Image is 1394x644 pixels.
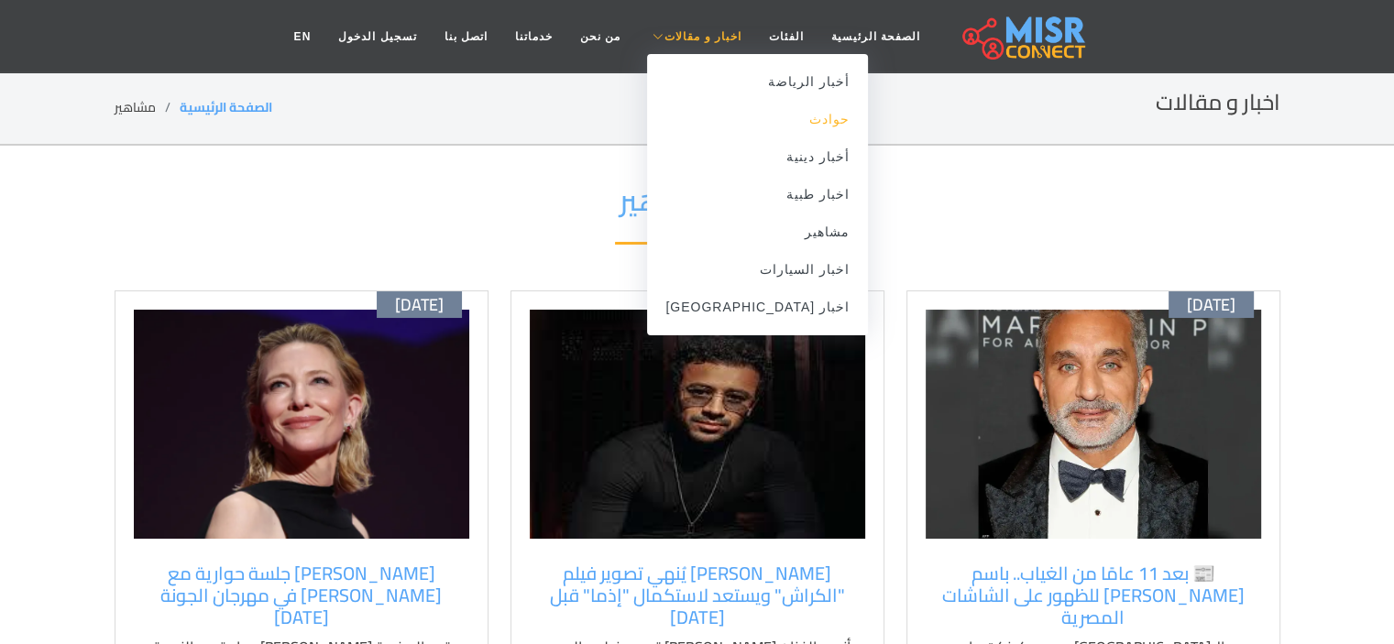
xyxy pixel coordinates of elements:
[755,19,818,54] a: الفئات
[1156,90,1280,116] h2: اخبار و مقالات
[530,310,865,539] img: أحمد داود أثناء تصوير فيلم الكراش في الغردقة
[647,213,868,251] a: مشاهير
[566,19,634,54] a: من نحن
[647,289,868,326] a: اخبار [GEOGRAPHIC_DATA]
[647,138,868,176] a: أخبار دينية
[180,95,272,119] a: الصفحة الرئيسية
[539,562,856,628] a: [PERSON_NAME] يُنهي تصوير فيلم "الكراش" ويستعد لاستكمال "إذما" قبل [DATE]
[143,562,460,628] a: [PERSON_NAME] جلسة حوارية مع [PERSON_NAME] في مهرجان الجونة [DATE]
[962,14,1085,60] img: main.misr_connect
[501,19,566,54] a: خدماتنا
[324,19,430,54] a: تسجيل الدخول
[134,310,469,539] img: ريا أبي راشد تدير جلسة حوارية مع كيت بلانشيت في مهرجان الجونة
[280,19,325,54] a: EN
[634,19,755,54] a: اخبار و مقالات
[115,98,180,117] li: مشاهير
[647,251,868,289] a: اخبار السيارات
[1187,295,1235,315] span: [DATE]
[431,19,501,54] a: اتصل بنا
[647,176,868,213] a: اخبار طبية
[395,295,444,315] span: [DATE]
[926,310,1261,539] img: باسم يوسف
[615,173,780,245] h2: مشاهير
[664,28,741,45] span: اخبار و مقالات
[935,562,1252,628] a: 📰 بعد 11 عامًا من الغياب.. باسم [PERSON_NAME] للظهور على الشاشات المصرية
[647,101,868,138] a: حوادث
[818,19,934,54] a: الصفحة الرئيسية
[647,63,868,101] a: أخبار الرياضة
